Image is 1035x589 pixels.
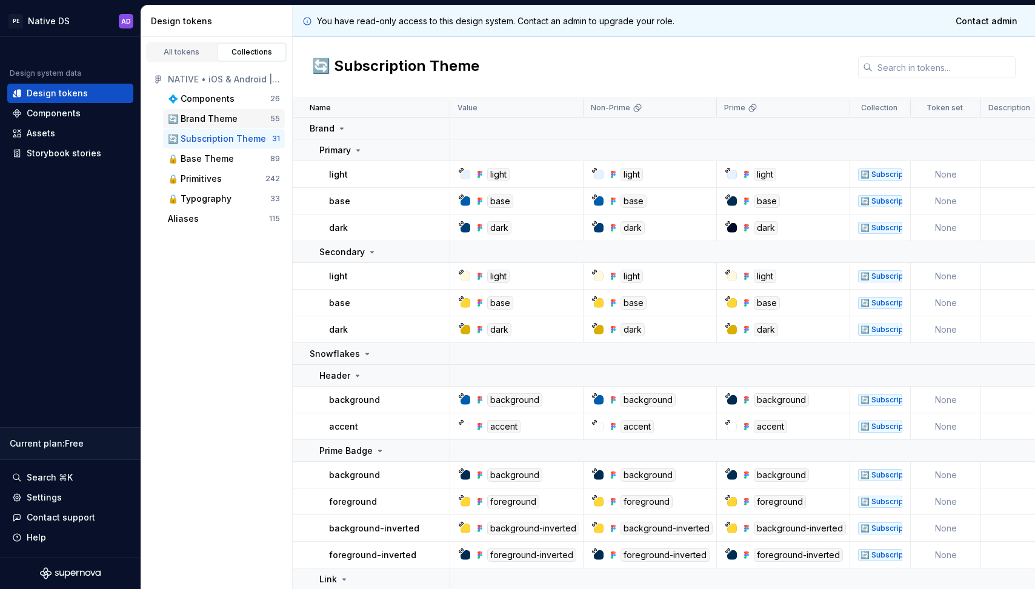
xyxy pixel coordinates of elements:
[858,195,902,207] div: 🔄 Subscription Theme
[2,8,138,34] button: PENative DSAD
[329,195,350,207] p: base
[7,104,133,123] a: Components
[911,387,981,413] td: None
[858,297,902,309] div: 🔄 Subscription Theme
[911,542,981,568] td: None
[858,168,902,181] div: 🔄 Subscription Theme
[222,47,282,57] div: Collections
[27,127,55,139] div: Assets
[7,528,133,547] button: Help
[151,47,212,57] div: All tokens
[163,189,285,208] button: 🔒 Typography33
[10,68,81,78] div: Design system data
[621,495,673,508] div: foreground
[317,15,674,27] p: You have read-only access to this design system. Contact an admin to upgrade your role.
[7,468,133,487] button: Search ⌘K
[487,168,510,181] div: light
[8,14,23,28] div: PE
[312,56,479,78] h2: 🔄 Subscription Theme
[754,323,778,336] div: dark
[911,316,981,343] td: None
[487,548,576,562] div: foreground-inverted
[487,468,542,482] div: background
[163,209,285,228] a: Aliases115
[858,496,902,508] div: 🔄 Subscription Theme
[754,221,778,235] div: dark
[151,15,287,27] div: Design tokens
[487,420,521,433] div: accent
[858,394,902,406] div: 🔄 Subscription Theme
[754,468,809,482] div: background
[28,15,70,27] div: Native DS
[621,168,643,181] div: light
[40,567,101,579] svg: Supernova Logo
[621,393,676,407] div: background
[319,144,351,156] p: Primary
[911,488,981,515] td: None
[858,270,902,282] div: 🔄 Subscription Theme
[858,324,902,336] div: 🔄 Subscription Theme
[487,270,510,283] div: light
[163,169,285,188] button: 🔒 Primitives242
[163,129,285,148] a: 🔄 Subscription Theme31
[621,468,676,482] div: background
[319,445,373,457] p: Prime Badge
[329,270,348,282] p: light
[270,194,280,204] div: 33
[861,103,897,113] p: Collection
[329,394,380,406] p: background
[27,491,62,504] div: Settings
[487,323,511,336] div: dark
[591,103,630,113] p: Non-Prime
[168,173,222,185] div: 🔒 Primitives
[754,296,780,310] div: base
[168,73,280,85] div: NATIVE • iOS & Android | DS | 0.2.0
[621,270,643,283] div: light
[163,149,285,168] button: 🔒 Base Theme89
[487,522,579,535] div: background-inverted
[754,548,843,562] div: foreground-inverted
[270,114,280,124] div: 55
[7,144,133,163] a: Storybook stories
[487,296,513,310] div: base
[621,420,654,433] div: accent
[329,522,419,534] p: background-inverted
[329,168,348,181] p: light
[911,161,981,188] td: None
[27,531,46,544] div: Help
[858,549,902,561] div: 🔄 Subscription Theme
[310,348,360,360] p: Snowflakes
[754,495,806,508] div: foreground
[754,393,809,407] div: background
[319,370,350,382] p: Header
[621,221,645,235] div: dark
[329,222,348,234] p: dark
[329,297,350,309] p: base
[487,495,539,508] div: foreground
[754,270,776,283] div: light
[927,103,963,113] p: Token set
[27,147,101,159] div: Storybook stories
[163,89,285,108] a: 💠 Components26
[168,213,199,225] div: Aliases
[754,522,846,535] div: background-inverted
[487,221,511,235] div: dark
[121,16,131,26] div: AD
[621,548,710,562] div: foreground-inverted
[168,113,238,125] div: 🔄 Brand Theme
[7,508,133,527] button: Contact support
[265,174,280,184] div: 242
[754,420,787,433] div: accent
[10,438,131,450] div: Current plan : Free
[911,462,981,488] td: None
[911,290,981,316] td: None
[911,263,981,290] td: None
[270,94,280,104] div: 26
[858,469,902,481] div: 🔄 Subscription Theme
[310,122,334,135] p: Brand
[329,549,416,561] p: foreground-inverted
[329,421,358,433] p: accent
